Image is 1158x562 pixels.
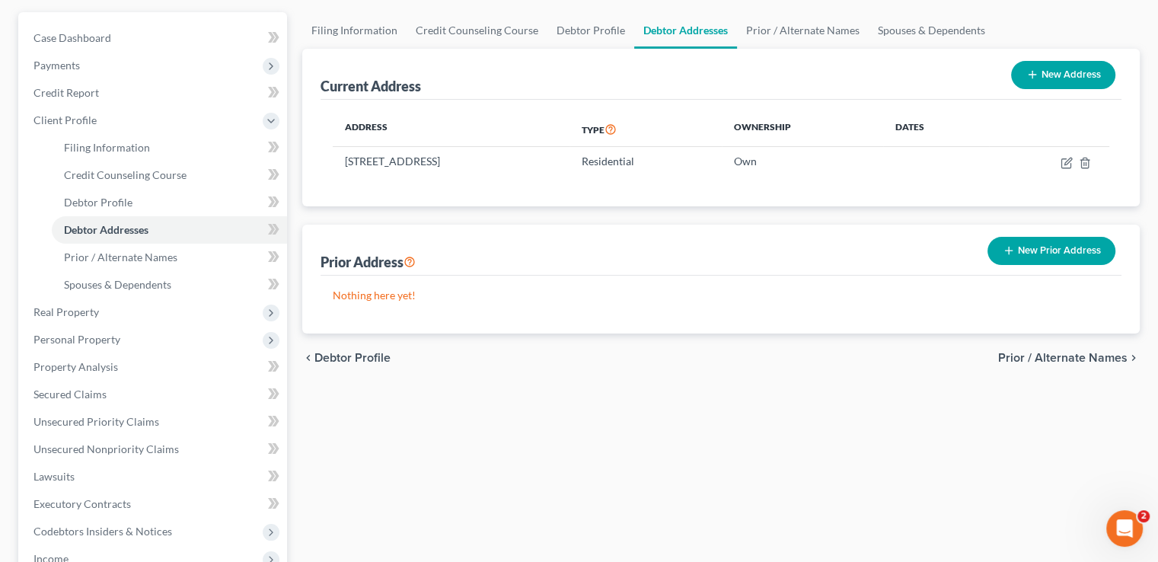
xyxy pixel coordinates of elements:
a: Filing Information [302,12,407,49]
p: Nothing here yet! [333,288,1109,303]
a: Prior / Alternate Names [52,244,287,271]
th: Address [333,112,569,147]
a: Case Dashboard [21,24,287,52]
div: Prior Address [321,253,416,271]
td: Residential [569,147,722,176]
div: Current Address [321,77,421,95]
td: [STREET_ADDRESS] [333,147,569,176]
a: Executory Contracts [21,490,287,518]
span: Codebtors Insiders & Notices [33,525,172,538]
a: Credit Counseling Course [52,161,287,189]
iframe: Intercom live chat [1106,510,1143,547]
td: Own [722,147,883,176]
a: Unsecured Nonpriority Claims [21,436,287,463]
a: Debtor Profile [52,189,287,216]
a: Property Analysis [21,353,287,381]
span: Personal Property [33,333,120,346]
span: Executory Contracts [33,497,131,510]
a: Secured Claims [21,381,287,408]
a: Debtor Profile [547,12,634,49]
span: Debtor Profile [64,196,132,209]
a: Debtor Addresses [634,12,737,49]
a: Spouses & Dependents [869,12,994,49]
span: Real Property [33,305,99,318]
a: Prior / Alternate Names [737,12,869,49]
span: Debtor Profile [314,352,391,364]
span: Case Dashboard [33,31,111,44]
button: chevron_left Debtor Profile [302,352,391,364]
span: Spouses & Dependents [64,278,171,291]
a: Credit Report [21,79,287,107]
span: Property Analysis [33,360,118,373]
a: Spouses & Dependents [52,271,287,299]
span: Lawsuits [33,470,75,483]
span: Prior / Alternate Names [998,352,1128,364]
span: Payments [33,59,80,72]
button: Prior / Alternate Names chevron_right [998,352,1140,364]
a: Debtor Addresses [52,216,287,244]
span: Unsecured Priority Claims [33,415,159,428]
span: Client Profile [33,113,97,126]
span: Filing Information [64,141,150,154]
span: Prior / Alternate Names [64,251,177,263]
span: Debtor Addresses [64,223,148,236]
i: chevron_right [1128,352,1140,364]
a: Unsecured Priority Claims [21,408,287,436]
a: Filing Information [52,134,287,161]
span: 2 [1137,510,1150,522]
a: Lawsuits [21,463,287,490]
span: Credit Counseling Course [64,168,187,181]
button: New Prior Address [987,237,1115,265]
span: Secured Claims [33,388,107,401]
button: New Address [1011,61,1115,89]
th: Ownership [722,112,883,147]
i: chevron_left [302,352,314,364]
span: Unsecured Nonpriority Claims [33,442,179,455]
th: Type [569,112,722,147]
a: Credit Counseling Course [407,12,547,49]
th: Dates [883,112,989,147]
span: Credit Report [33,86,99,99]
